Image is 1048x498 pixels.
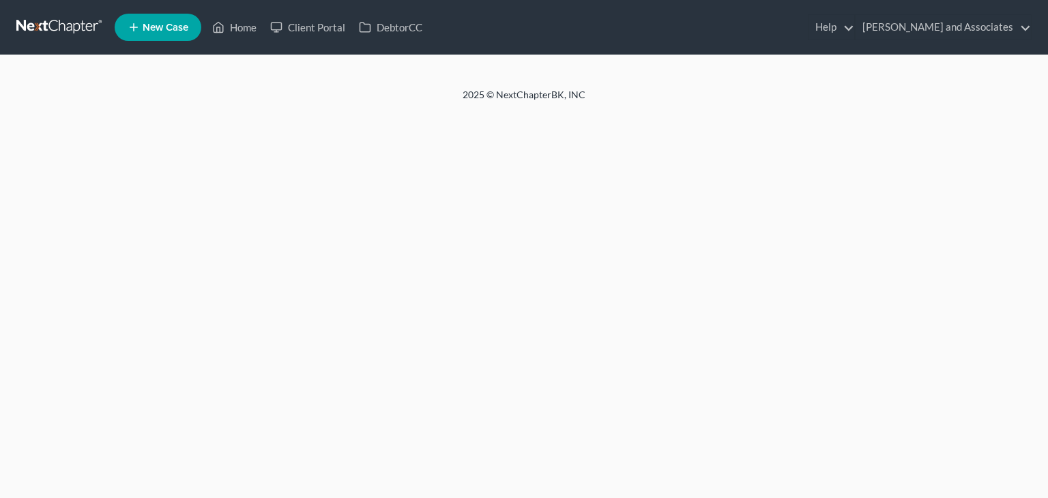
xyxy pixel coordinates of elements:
new-legal-case-button: New Case [115,14,201,41]
a: Home [205,15,263,40]
div: 2025 © NextChapterBK, INC [135,88,913,113]
a: Help [809,15,854,40]
a: DebtorCC [352,15,429,40]
a: Client Portal [263,15,352,40]
a: [PERSON_NAME] and Associates [856,15,1031,40]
